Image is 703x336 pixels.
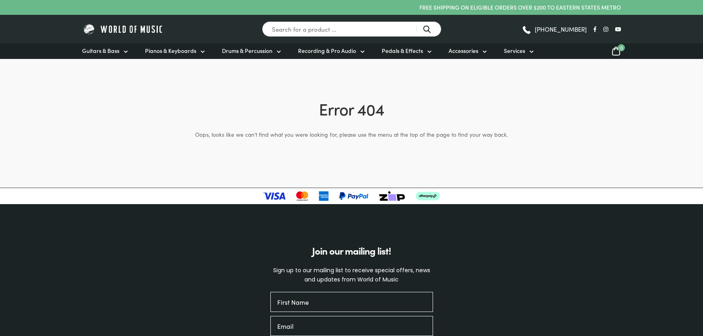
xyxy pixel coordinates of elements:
span: Drums & Percussion [222,47,272,55]
input: Search for a product ... [262,21,441,37]
span: Pianos & Keyboards [145,47,196,55]
span: Join our mailing list! [312,244,391,257]
span: Sign up to our mailing list to receive special offers, news and updates from World of Music [273,266,430,283]
span: Guitars & Bass [82,47,119,55]
span: Services [504,47,525,55]
span: 0 [618,44,625,51]
a: [PHONE_NUMBER] [522,23,587,35]
img: World of Music [82,23,164,35]
iframe: Chat with our support team [587,248,703,336]
span: Accessories [449,47,478,55]
input: First Name [270,292,433,312]
p: FREE SHIPPING ON ELIGIBLE ORDERS OVER $200 TO EASTERN STATES METRO [419,3,621,12]
img: payment-logos-updated [263,191,440,201]
span: Recording & Pro Audio [298,47,356,55]
input: Email [270,316,433,336]
span: [PHONE_NUMBER] [535,26,587,32]
span: Pedals & Effects [382,47,423,55]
